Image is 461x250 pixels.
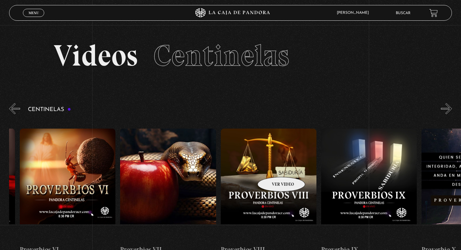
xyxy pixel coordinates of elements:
[334,11,375,15] span: [PERSON_NAME]
[29,11,39,15] span: Menu
[429,8,438,17] a: View your shopping cart
[9,103,20,114] button: Previous
[153,38,289,73] span: Centinelas
[26,16,41,21] span: Cerrar
[441,103,452,114] button: Next
[28,107,71,113] h3: Centinelas
[54,41,408,71] h2: Videos
[396,11,411,15] a: Buscar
